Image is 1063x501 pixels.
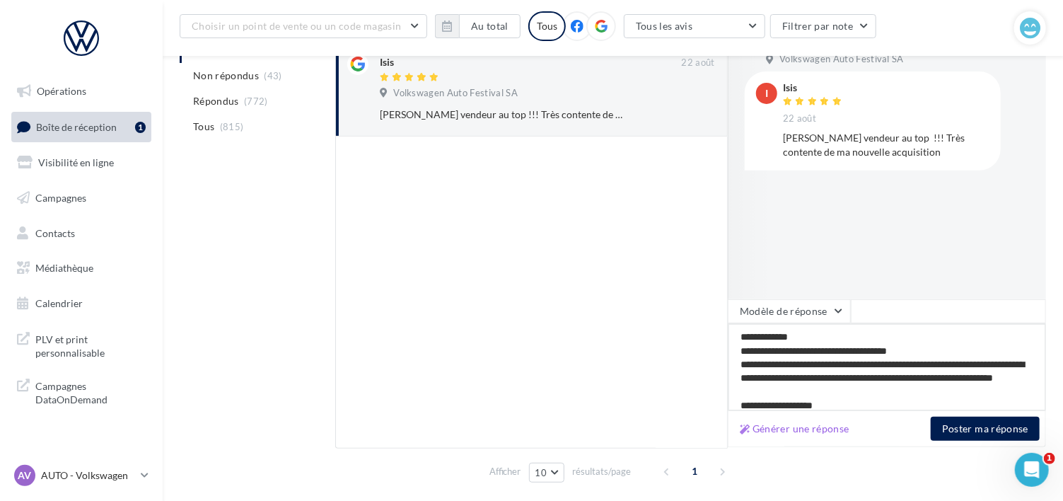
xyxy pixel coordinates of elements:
span: Tous les avis [636,20,693,32]
span: Tous [193,120,214,134]
a: Campagnes [8,183,154,213]
button: Au total [435,14,521,38]
div: Tous [528,11,566,41]
a: Médiathèque [8,253,154,283]
a: Campagnes DataOnDemand [8,371,154,413]
span: 10 [535,467,547,478]
span: Calendrier [35,297,83,309]
button: Choisir un point de vente ou un code magasin [180,14,427,38]
button: Poster ma réponse [931,417,1040,441]
span: Répondus [193,94,239,108]
div: [PERSON_NAME] vendeur au top !!! Très contente de ma nouvelle acquisition [380,108,623,122]
div: [PERSON_NAME] vendeur au top !!! Très contente de ma nouvelle acquisition [783,131,989,159]
span: 22 août [682,57,715,69]
span: AV [18,468,32,483]
a: Boîte de réception1 [8,112,154,142]
span: Visibilité en ligne [38,156,114,168]
button: Au total [459,14,521,38]
span: I [765,86,768,100]
span: 1 [1044,453,1055,464]
span: Campagnes DataOnDemand [35,376,146,407]
span: Volkswagen Auto Festival SA [393,87,518,100]
span: Opérations [37,85,86,97]
button: Générer une réponse [734,420,855,437]
span: Afficher [489,465,521,478]
button: Tous les avis [624,14,765,38]
span: résultats/page [572,465,631,478]
a: PLV et print personnalisable [8,324,154,366]
span: Contacts [35,226,75,238]
button: Modèle de réponse [728,299,851,323]
span: Boîte de réception [36,120,117,132]
span: (815) [220,121,244,132]
a: AV AUTO - Volkswagen [11,462,151,489]
span: Non répondus [193,69,259,83]
span: (43) [265,70,282,81]
a: Calendrier [8,289,154,318]
a: Contacts [8,219,154,248]
p: AUTO - Volkswagen [41,468,135,483]
span: 1 [683,460,706,483]
span: (772) [244,96,268,107]
iframe: Intercom live chat [1015,453,1049,487]
button: Filtrer par note [770,14,877,38]
span: Choisir un point de vente ou un code magasin [192,20,401,32]
a: Visibilité en ligne [8,148,154,178]
a: Opérations [8,76,154,106]
span: Médiathèque [35,262,93,274]
span: Campagnes [35,192,86,204]
span: PLV et print personnalisable [35,330,146,360]
div: Isis [380,55,394,69]
div: Isis [783,83,845,93]
span: 22 août [783,113,816,125]
div: 1 [135,122,146,133]
button: 10 [529,463,565,483]
span: Volkswagen Auto Festival SA [779,53,904,66]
